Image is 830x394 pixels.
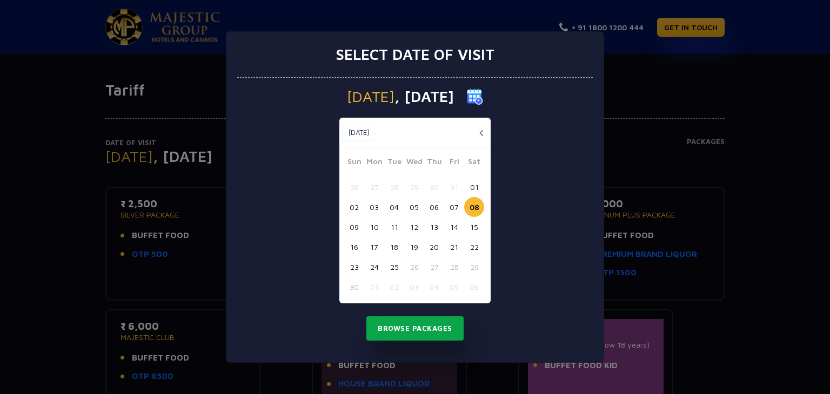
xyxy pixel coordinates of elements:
[384,237,404,257] button: 18
[364,217,384,237] button: 10
[424,155,444,171] span: Thu
[444,155,464,171] span: Fri
[344,197,364,217] button: 02
[384,177,404,197] button: 28
[464,257,484,277] button: 29
[364,177,384,197] button: 27
[444,197,464,217] button: 07
[404,217,424,237] button: 12
[344,237,364,257] button: 16
[464,217,484,237] button: 15
[464,237,484,257] button: 22
[336,45,494,64] h3: Select date of visit
[444,277,464,297] button: 05
[464,155,484,171] span: Sat
[344,217,364,237] button: 09
[404,257,424,277] button: 26
[444,257,464,277] button: 28
[364,277,384,297] button: 01
[364,257,384,277] button: 24
[364,237,384,257] button: 17
[464,277,484,297] button: 06
[344,155,364,171] span: Sun
[467,89,483,105] img: calender icon
[384,217,404,237] button: 11
[384,257,404,277] button: 25
[344,257,364,277] button: 23
[404,177,424,197] button: 29
[464,197,484,217] button: 08
[404,197,424,217] button: 05
[424,197,444,217] button: 06
[384,155,404,171] span: Tue
[444,217,464,237] button: 14
[444,177,464,197] button: 31
[344,277,364,297] button: 30
[347,89,394,104] span: [DATE]
[384,277,404,297] button: 02
[364,197,384,217] button: 03
[424,177,444,197] button: 30
[424,257,444,277] button: 27
[404,155,424,171] span: Wed
[444,237,464,257] button: 21
[424,217,444,237] button: 13
[344,177,364,197] button: 26
[364,155,384,171] span: Mon
[424,237,444,257] button: 20
[342,125,375,141] button: [DATE]
[404,237,424,257] button: 19
[366,316,464,341] button: Browse Packages
[404,277,424,297] button: 03
[384,197,404,217] button: 04
[464,177,484,197] button: 01
[394,89,454,104] span: , [DATE]
[424,277,444,297] button: 04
